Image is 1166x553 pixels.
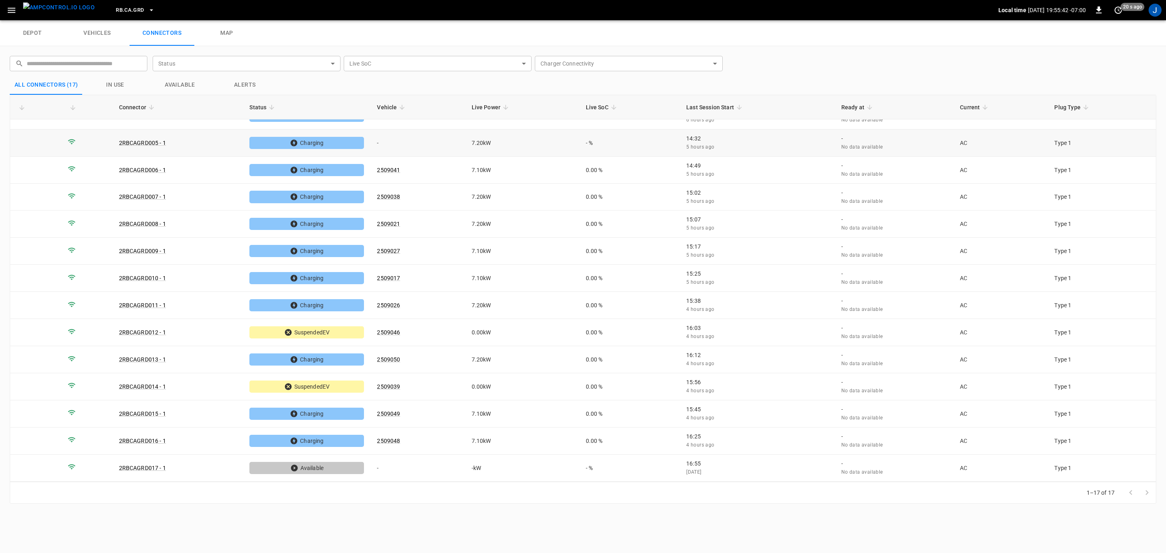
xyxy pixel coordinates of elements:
a: 2RBCAGRD009 - 1 [119,248,166,254]
span: No data available [841,225,883,231]
p: 15:25 [686,270,828,278]
a: 2509041 [377,167,400,173]
p: - [841,459,947,468]
td: Type 1 [1048,265,1156,292]
p: - [841,297,947,305]
td: - kW [465,455,579,482]
td: 0.00 % [579,400,680,428]
td: AC [953,319,1048,346]
a: map [194,20,259,46]
td: Type 1 [1048,346,1156,373]
td: 0.00 % [579,292,680,319]
p: 15:45 [686,405,828,413]
td: 7.20 kW [465,130,579,157]
span: No data available [841,198,883,204]
td: AC [953,265,1048,292]
td: 0.00 % [579,346,680,373]
span: 6 hours ago [686,117,714,123]
td: - [370,130,465,157]
p: - [841,270,947,278]
td: Type 1 [1048,373,1156,400]
div: Charging [249,245,364,257]
span: RB.CA.GRD [116,6,144,15]
td: 7.20 kW [465,292,579,319]
td: 0.00 kW [465,319,579,346]
td: AC [953,373,1048,400]
p: 15:38 [686,297,828,305]
div: Charging [249,137,364,149]
span: 4 hours ago [686,415,714,421]
a: 2RBCAGRD013 - 1 [119,356,166,363]
div: Charging [249,299,364,311]
a: 2509017 [377,275,400,281]
a: 2509039 [377,383,400,390]
span: No data available [841,415,883,421]
td: 0.00 % [579,428,680,455]
a: 2509026 [377,302,400,308]
p: - [841,242,947,251]
button: set refresh interval [1112,4,1125,17]
a: connectors [130,20,194,46]
td: Type 1 [1048,428,1156,455]
td: Type 1 [1048,238,1156,265]
p: 16:25 [686,432,828,440]
div: Available [249,462,364,474]
td: 0.00 % [579,319,680,346]
td: 0.00 % [579,211,680,238]
div: Charging [249,191,364,203]
td: Type 1 [1048,184,1156,211]
a: 2509027 [377,248,400,254]
p: [DATE] 19:55:42 -07:00 [1028,6,1086,14]
span: 4 hours ago [686,334,714,339]
p: - [841,405,947,413]
span: [DATE] [686,469,701,475]
p: - [841,324,947,332]
td: - [370,455,465,482]
a: 2509048 [377,438,400,444]
td: AC [953,400,1048,428]
td: AC [953,130,1048,157]
span: No data available [841,117,883,123]
a: 2509021 [377,221,400,227]
span: 5 hours ago [686,252,714,258]
p: 16:12 [686,351,828,359]
span: No data available [841,442,883,448]
a: 2509050 [377,356,400,363]
div: SuspendedEV [249,326,364,338]
td: AC [953,346,1048,373]
td: AC [953,238,1048,265]
p: 16:03 [686,324,828,332]
span: Plug Type [1054,102,1091,112]
p: - [841,351,947,359]
span: No data available [841,171,883,177]
td: AC [953,292,1048,319]
td: Type 1 [1048,130,1156,157]
div: Charging [249,408,364,420]
span: No data available [841,361,883,366]
button: RB.CA.GRD [113,2,157,18]
p: 15:17 [686,242,828,251]
span: 5 hours ago [686,171,714,177]
span: No data available [841,252,883,258]
td: Type 1 [1048,157,1156,184]
span: Vehicle [377,102,407,112]
span: Current [960,102,990,112]
span: No data available [841,306,883,312]
div: Charging [249,218,364,230]
a: 2RBCAGRD015 - 1 [119,410,166,417]
a: 2509038 [377,194,400,200]
td: 0.00 kW [465,373,579,400]
td: 7.10 kW [465,428,579,455]
div: Charging [249,164,364,176]
p: 15:02 [686,189,828,197]
a: 2509049 [377,410,400,417]
a: 2RBCAGRD008 - 1 [119,221,166,227]
span: 4 hours ago [686,388,714,393]
span: No data available [841,388,883,393]
button: in use [83,75,148,95]
button: Alerts [213,75,277,95]
p: - [841,432,947,440]
span: No data available [841,144,883,150]
a: 2RBCAGRD007 - 1 [119,194,166,200]
span: No data available [841,469,883,475]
